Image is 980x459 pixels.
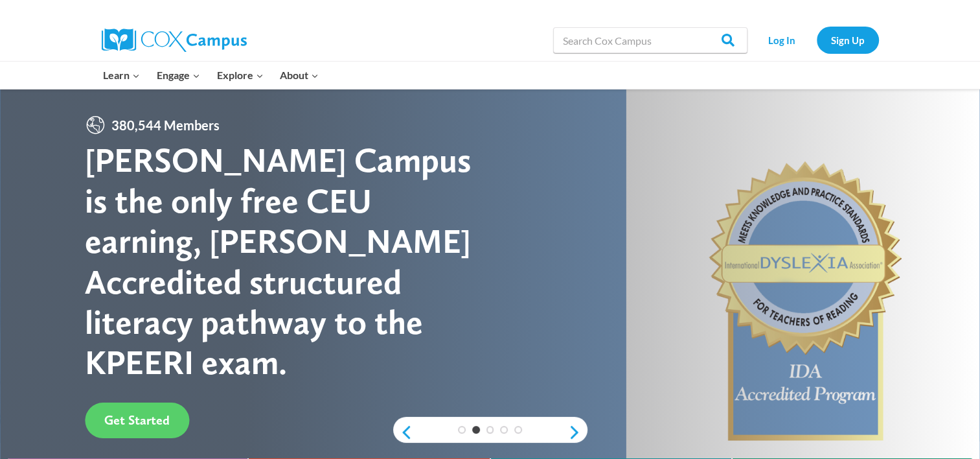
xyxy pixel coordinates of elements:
[472,426,480,434] a: 2
[754,27,810,53] a: Log In
[458,426,466,434] a: 1
[271,62,327,89] button: Child menu of About
[106,115,225,135] span: 380,544 Members
[754,27,879,53] nav: Secondary Navigation
[393,419,587,445] div: content slider buttons
[500,426,508,434] a: 4
[817,27,879,53] a: Sign Up
[148,62,209,89] button: Child menu of Engage
[514,426,522,434] a: 5
[95,62,149,89] button: Child menu of Learn
[95,62,327,89] nav: Primary Navigation
[486,426,494,434] a: 3
[104,412,170,428] span: Get Started
[85,403,189,438] a: Get Started
[568,425,587,440] a: next
[102,29,247,52] img: Cox Campus
[85,140,490,383] div: [PERSON_NAME] Campus is the only free CEU earning, [PERSON_NAME] Accredited structured literacy p...
[209,62,272,89] button: Child menu of Explore
[393,425,413,440] a: previous
[553,27,747,53] input: Search Cox Campus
